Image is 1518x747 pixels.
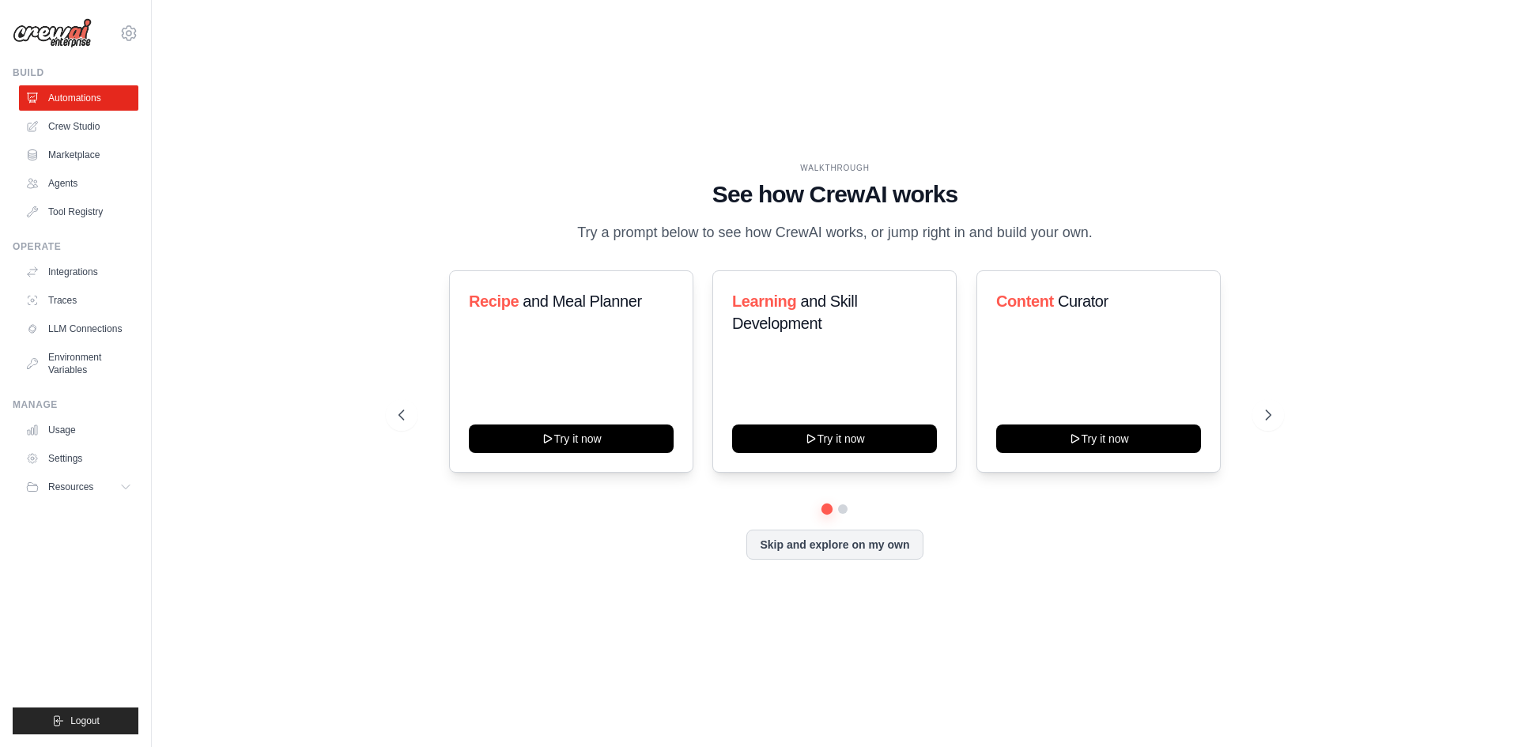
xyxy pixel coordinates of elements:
a: Automations [19,85,138,111]
a: Crew Studio [19,114,138,139]
div: WALKTHROUGH [398,162,1271,174]
a: Environment Variables [19,345,138,383]
span: Curator [1058,292,1108,310]
img: Logo [13,18,92,48]
a: Settings [19,446,138,471]
span: Content [996,292,1054,310]
p: Try a prompt below to see how CrewAI works, or jump right in and build your own. [569,221,1101,244]
a: LLM Connections [19,316,138,341]
a: Usage [19,417,138,443]
div: Manage [13,398,138,411]
span: Resources [48,481,93,493]
a: Integrations [19,259,138,285]
div: Build [13,66,138,79]
span: Logout [70,715,100,727]
a: Marketplace [19,142,138,168]
div: Operate [13,240,138,253]
span: and Meal Planner [523,292,641,310]
span: Recipe [469,292,519,310]
a: Traces [19,288,138,313]
button: Try it now [732,424,937,453]
a: Tool Registry [19,199,138,224]
button: Logout [13,707,138,734]
button: Resources [19,474,138,500]
span: and Skill Development [732,292,857,332]
button: Try it now [996,424,1201,453]
span: Learning [732,292,796,310]
a: Agents [19,171,138,196]
button: Skip and explore on my own [746,530,923,560]
h1: See how CrewAI works [398,180,1271,209]
button: Try it now [469,424,674,453]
